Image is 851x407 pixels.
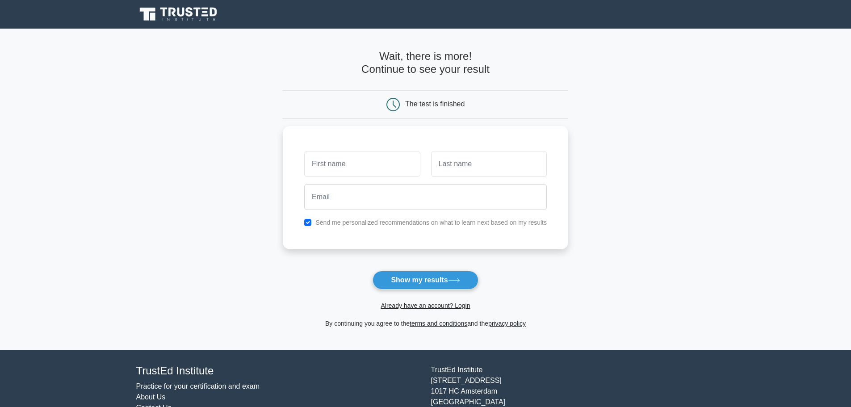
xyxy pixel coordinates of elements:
h4: Wait, there is more! Continue to see your result [283,50,568,76]
label: Send me personalized recommendations on what to learn next based on my results [315,219,547,226]
input: First name [304,151,420,177]
h4: TrustEd Institute [136,365,420,378]
a: Practice for your certification and exam [136,382,260,390]
a: privacy policy [488,320,526,327]
div: The test is finished [405,100,465,108]
button: Show my results [373,271,478,290]
input: Email [304,184,547,210]
div: By continuing you agree to the and the [277,318,574,329]
a: terms and conditions [410,320,467,327]
a: About Us [136,393,166,401]
input: Last name [431,151,547,177]
a: Already have an account? Login [381,302,470,309]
